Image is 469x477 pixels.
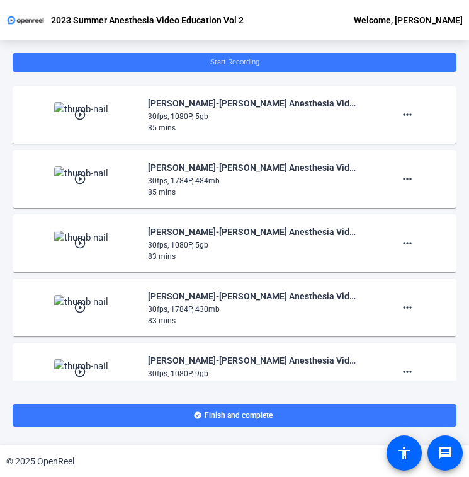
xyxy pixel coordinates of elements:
div: [PERSON_NAME]-[PERSON_NAME] Anesthesia Video Education-2023 Summer Anesthesia Video Education Vol... [148,160,360,175]
img: thumb-nail [54,102,108,127]
div: [PERSON_NAME]-[PERSON_NAME] Anesthesia Video Education-2023 Summer Anesthesia Video Education Vol... [148,353,360,368]
div: 83 mins [148,315,360,326]
span: Start Recording [210,58,259,66]
div: 30fps, 1784P, 430mb [148,304,360,315]
img: thumb-nail [54,295,108,320]
mat-icon: more_horiz [400,364,415,379]
img: thumb-nail [54,231,108,256]
div: 162 mins [148,379,360,391]
mat-icon: play_circle_outline [74,365,89,378]
div: 85 mins [148,187,360,198]
div: [PERSON_NAME]-[PERSON_NAME] Anesthesia Video Education-2023 Summer Anesthesia Video Education Vol... [148,96,360,111]
button: Finish and complete [13,404,456,427]
mat-icon: more_horiz [400,236,415,251]
div: 83 mins [148,251,360,262]
div: 85 mins [148,122,360,134]
mat-icon: play_circle_outline [74,173,89,185]
div: [PERSON_NAME]-[PERSON_NAME] Anesthesia Video Education-2023 Summer Anesthesia Video Education Vol... [148,224,360,239]
mat-icon: accessibility [397,445,412,461]
button: Start Recording [13,53,456,72]
div: 30fps, 1080P, 5gb [148,111,360,122]
div: 30fps, 1080P, 9gb [148,368,360,379]
img: thumb-nail [54,359,108,384]
p: 2023 Summer Anesthesia Video Education Vol 2 [51,13,244,28]
mat-icon: more_horiz [400,300,415,315]
mat-icon: more_horiz [400,107,415,122]
div: [PERSON_NAME]-[PERSON_NAME] Anesthesia Video Education-2023 Summer Anesthesia Video Education Vol... [148,289,360,304]
span: Finish and complete [205,410,273,420]
div: 30fps, 1784P, 484mb [148,175,360,187]
div: © 2025 OpenReel [6,455,74,468]
div: Welcome, [PERSON_NAME] [354,13,463,28]
mat-icon: play_circle_outline [74,301,89,314]
mat-icon: message [438,445,453,461]
img: thumb-nail [54,166,108,192]
mat-icon: play_circle_outline [74,108,89,121]
mat-icon: more_horiz [400,171,415,187]
div: 30fps, 1080P, 5gb [148,239,360,251]
img: OpenReel logo [6,14,45,26]
mat-icon: play_circle_outline [74,237,89,250]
